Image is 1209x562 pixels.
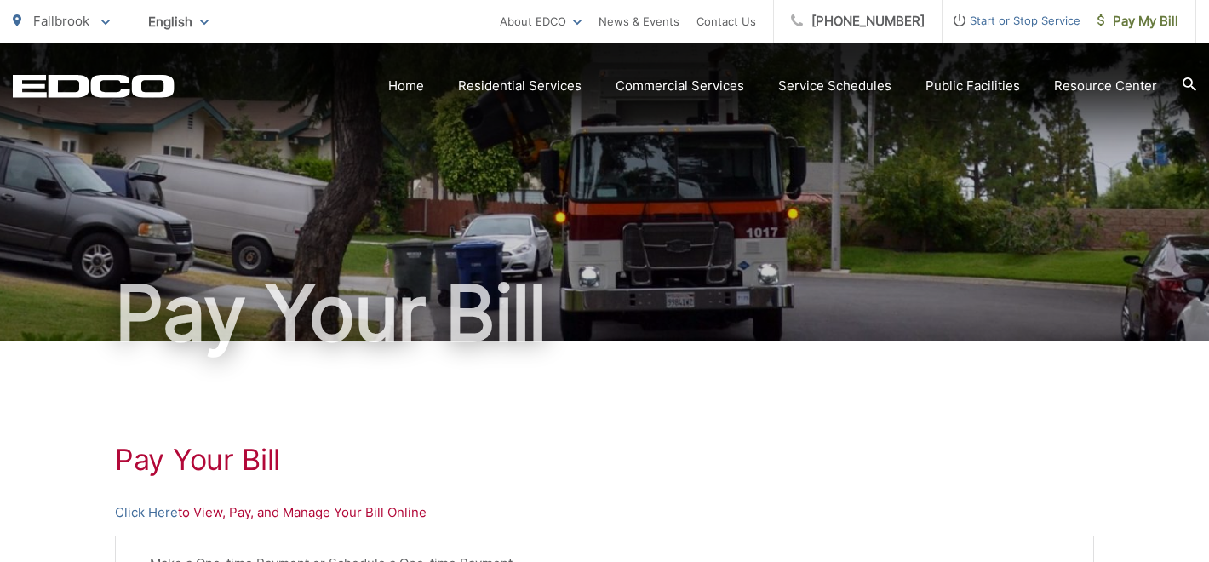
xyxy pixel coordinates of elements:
[115,502,1094,523] p: to View, Pay, and Manage Your Bill Online
[925,76,1020,96] a: Public Facilities
[1054,76,1157,96] a: Resource Center
[388,76,424,96] a: Home
[115,502,178,523] a: Click Here
[778,76,891,96] a: Service Schedules
[696,11,756,32] a: Contact Us
[458,76,582,96] a: Residential Services
[1097,11,1178,32] span: Pay My Bill
[33,13,89,29] span: Fallbrook
[616,76,744,96] a: Commercial Services
[115,443,1094,477] h1: Pay Your Bill
[13,74,175,98] a: EDCD logo. Return to the homepage.
[599,11,679,32] a: News & Events
[500,11,582,32] a: About EDCO
[13,271,1196,356] h1: Pay Your Bill
[135,7,221,37] span: English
